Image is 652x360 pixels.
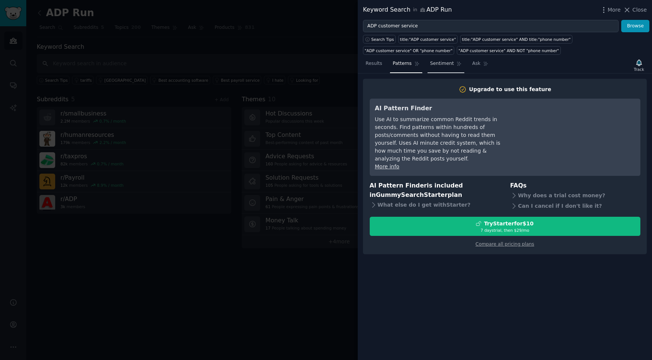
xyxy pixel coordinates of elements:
button: Track [631,57,647,73]
a: "ADP customer service" OR "phone number" [363,46,454,55]
a: Ask [470,58,491,73]
span: Patterns [393,60,411,67]
div: Keyword Search ADP Run [363,5,452,15]
input: Try a keyword related to your business [363,20,619,33]
div: 7 days trial, then $ 29 /mo [370,228,640,233]
button: Browse [621,20,649,33]
span: More [608,6,621,14]
div: "ADP customer service" AND NOT "phone number" [459,48,559,53]
iframe: YouTube video player [523,104,635,160]
a: Compare all pricing plans [476,241,534,247]
a: "ADP customer service" AND NOT "phone number" [457,46,561,55]
span: Sentiment [430,60,454,67]
button: Search Tips [363,35,396,43]
button: TryStarterfor$107 daystrial, then $29/mo [370,217,640,236]
h3: AI Pattern Finder [375,104,512,113]
div: "ADP customer service" OR "phone number" [365,48,453,53]
a: Sentiment [428,58,464,73]
a: More info [375,163,399,169]
span: Ask [472,60,480,67]
div: What else do I get with Starter ? [370,199,500,210]
div: Upgrade to use this feature [469,85,551,93]
div: Can I cancel if I don't like it? [510,201,640,211]
a: title:"ADP customer service" [398,35,458,43]
div: Use AI to summarize common Reddit trends in seconds. Find patterns within hundreds of posts/comme... [375,115,512,163]
span: Search Tips [371,37,394,42]
a: title:"ADP customer service" AND title:"phone number" [460,35,572,43]
div: title:"ADP customer service" [400,37,456,42]
button: Close [623,6,647,14]
span: Results [366,60,382,67]
div: Try Starter for $10 [484,220,533,228]
div: title:"ADP customer service" AND title:"phone number" [462,37,571,42]
div: Why does a trial cost money? [510,190,640,201]
button: More [600,6,621,14]
span: in [413,7,417,13]
h3: AI Pattern Finder is included in plan [370,181,500,199]
span: GummySearch Starter [376,191,447,198]
a: Results [363,58,385,73]
h3: FAQs [510,181,640,190]
div: Track [634,67,644,72]
a: Patterns [390,58,422,73]
span: Close [632,6,647,14]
